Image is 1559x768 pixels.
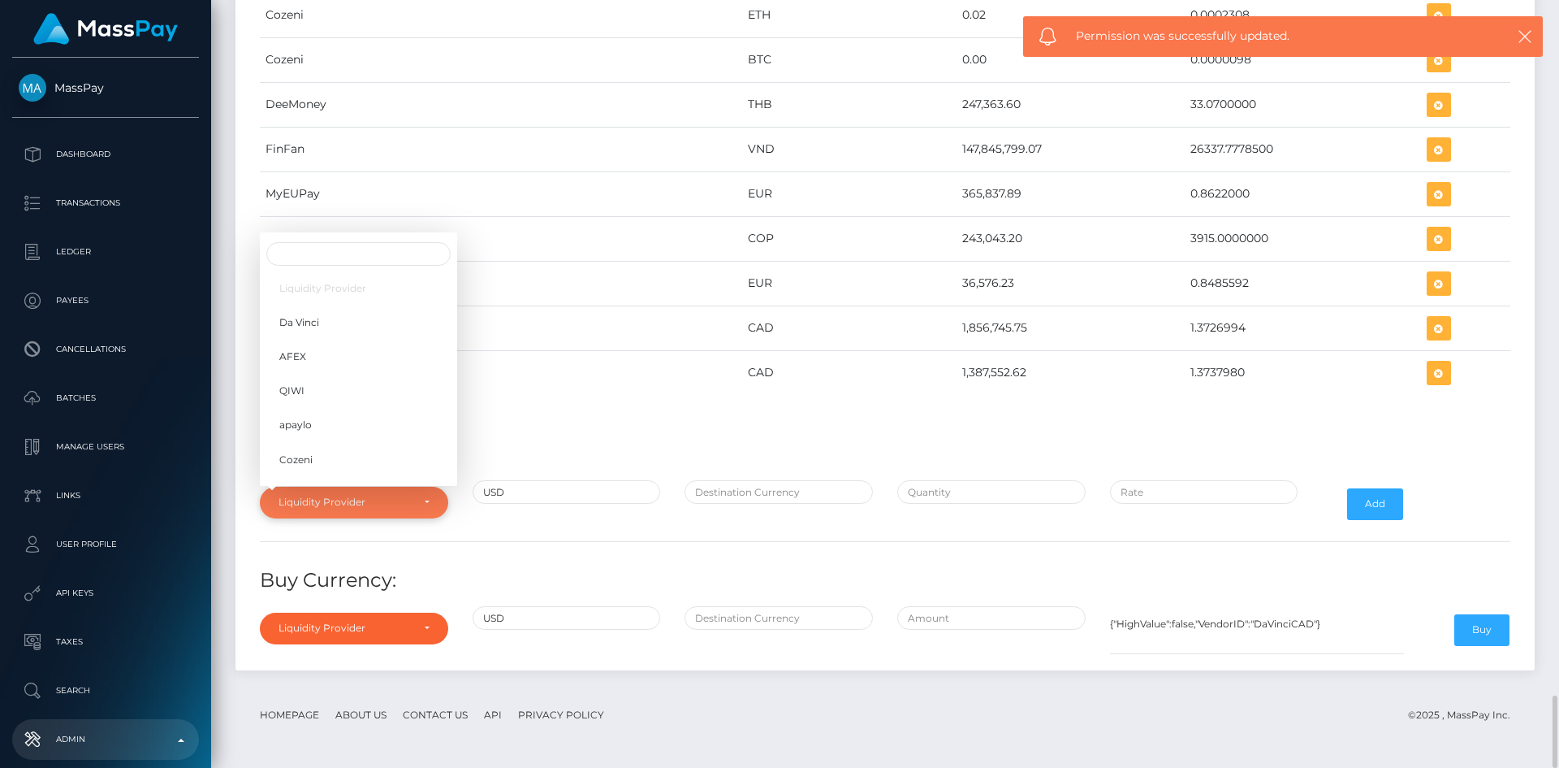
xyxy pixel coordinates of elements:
[12,670,199,711] a: Search
[260,171,742,216] td: MyEUPay
[473,480,661,504] input: Source Currency
[1185,261,1421,306] td: 0.8485592
[512,702,611,727] a: Privacy Policy
[1185,127,1421,171] td: 26337.7778500
[897,606,1086,630] input: Amount
[12,378,199,419] a: Batches
[1347,488,1403,519] button: Add
[742,82,956,127] td: THB
[260,350,742,395] td: apaylo
[684,480,873,504] input: Destination Currency
[742,350,956,395] td: CAD
[742,127,956,171] td: VND
[260,82,742,127] td: DeeMoney
[12,134,199,175] a: Dashboard
[279,315,319,330] span: Da Vinci
[742,306,956,350] td: CAD
[19,337,192,362] p: Cancellations
[260,487,448,518] button: Liquidity Provider
[12,280,199,321] a: Payees
[957,127,1185,171] td: 147,845,799.07
[12,232,199,272] a: Ledger
[12,427,199,467] a: Manage Users
[253,702,326,727] a: Homepage
[260,37,742,82] td: Cozeni
[957,261,1185,306] td: 36,576.23
[260,306,742,350] td: ZumRails [GEOGRAPHIC_DATA]
[12,475,199,516] a: Links
[12,719,199,760] a: Admin
[1408,706,1522,724] div: © 2025 , MassPay Inc.
[742,261,956,306] td: EUR
[19,74,46,102] img: MassPay
[396,702,474,727] a: Contact Us
[1185,171,1421,216] td: 0.8622000
[260,216,742,261] td: PaymentsWay
[279,419,312,433] span: apaylo
[19,484,192,508] p: Links
[1110,480,1298,504] input: Rate
[742,216,956,261] td: COP
[19,630,192,654] p: Taxes
[19,142,192,167] p: Dashboard
[957,37,1185,82] td: 0.00
[33,13,178,45] img: MassPay Logo
[1454,614,1509,645] button: Buy
[957,216,1185,261] td: 243,043.20
[260,127,742,171] td: FinFan
[19,240,192,264] p: Ledger
[1110,606,1405,654] textarea: {"HighValue":false,"VendorID":"DaVinciCAD"}
[19,386,192,410] p: Batches
[19,435,192,459] p: Manage Users
[12,80,199,95] span: MassPay
[279,496,411,509] div: Liquidity Provider
[260,261,742,306] td: YourSafe
[19,191,192,215] p: Transactions
[12,183,199,223] a: Transactions
[266,242,451,266] input: Search
[19,289,192,313] p: Payees
[279,622,411,635] div: Liquidity Provider
[957,171,1185,216] td: 365,837.89
[12,573,199,614] a: API Keys
[279,349,306,364] span: AFEX
[260,440,1510,469] h4: Load Inventory:
[19,581,192,605] p: API Keys
[957,350,1185,395] td: 1,387,552.62
[279,384,304,398] span: QIWI
[329,702,393,727] a: About Us
[19,532,192,557] p: User Profile
[1185,37,1421,82] td: 0.0000098
[742,171,956,216] td: EUR
[957,306,1185,350] td: 1,856,745.75
[19,679,192,703] p: Search
[12,329,199,370] a: Cancellations
[1185,306,1421,350] td: 1.3726994
[19,727,192,752] p: Admin
[897,480,1086,504] input: Quantity
[1185,82,1421,127] td: 33.0700000
[1185,350,1421,395] td: 1.3737980
[260,613,448,644] button: Liquidity Provider
[957,82,1185,127] td: 247,363.60
[477,702,508,727] a: API
[473,606,661,630] input: Source Currency
[12,524,199,565] a: User Profile
[684,606,873,630] input: Destination Currency
[1185,216,1421,261] td: 3915.0000000
[260,566,1510,595] h4: Buy Currency:
[1076,28,1477,45] span: Permission was successfully updated.
[279,453,313,467] span: Cozeni
[12,622,199,662] a: Taxes
[742,37,956,82] td: BTC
